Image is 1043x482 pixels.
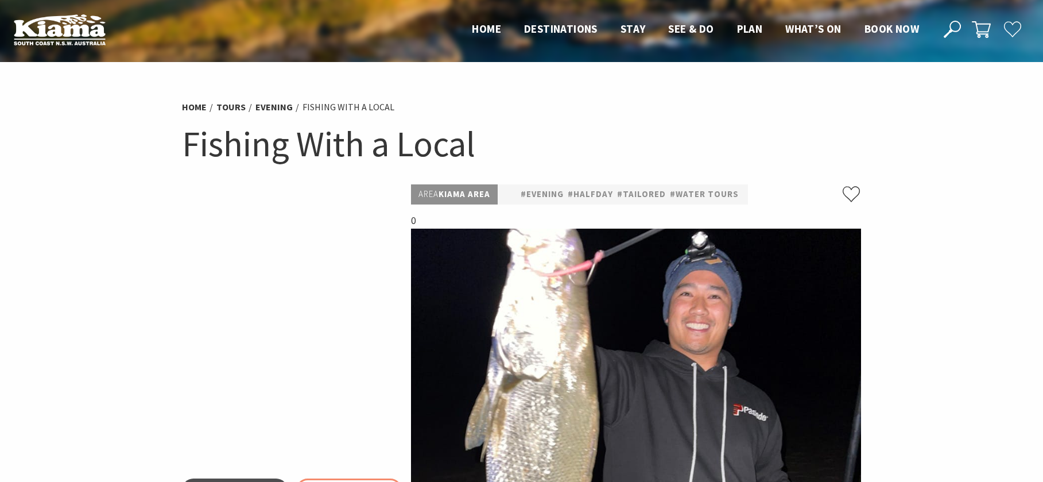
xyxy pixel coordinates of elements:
span: Home [472,22,501,36]
a: See & Do [668,22,714,37]
a: #halfday [568,187,613,202]
span: What’s On [785,22,842,36]
a: Home [182,101,207,113]
h1: Fishing With a Local [182,121,862,167]
a: What’s On [785,22,842,37]
span: Destinations [524,22,598,36]
a: #Water Tours [670,187,739,202]
img: Kiama Logo [14,14,106,45]
a: Tours [216,101,246,113]
span: Stay [621,22,646,36]
p: Kiama Area [411,184,498,205]
li: Fishing With a Local [303,100,394,115]
a: Plan [737,22,763,37]
a: Destinations [524,22,598,37]
a: Book now [864,22,919,37]
a: #Evening [521,187,564,202]
a: #tailored [617,187,666,202]
nav: Main Menu [460,20,930,39]
a: Home [472,22,501,37]
span: See & Do [668,22,714,36]
a: Evening [255,101,293,113]
a: Stay [621,22,646,37]
span: Book now [864,22,919,36]
span: Area [418,188,439,199]
span: Plan [737,22,763,36]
